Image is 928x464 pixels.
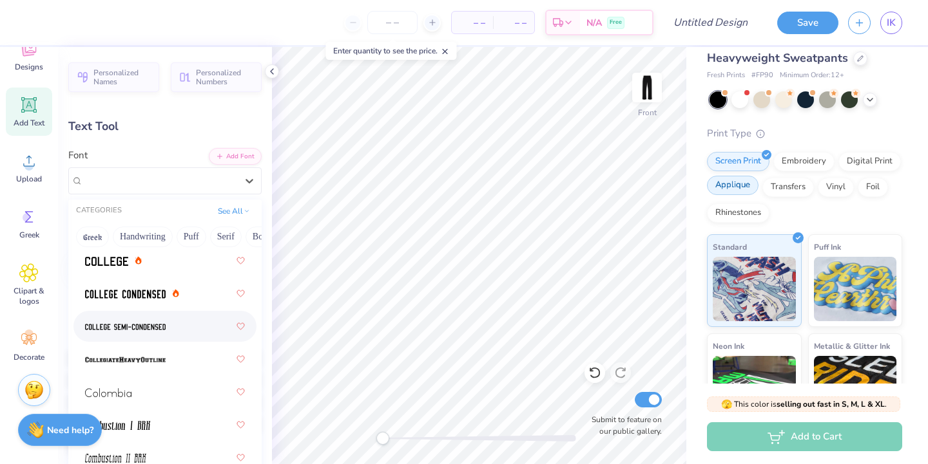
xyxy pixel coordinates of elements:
[838,152,901,171] div: Digital Print
[858,178,888,197] div: Foil
[459,16,485,30] span: – –
[19,230,39,240] span: Greek
[196,68,254,86] span: Personalized Numbers
[663,10,758,35] input: Untitled Design
[707,70,745,81] span: Fresh Prints
[47,424,93,436] strong: Need help?
[68,148,88,163] label: Font
[818,178,854,197] div: Vinyl
[707,176,759,195] div: Applique
[814,339,890,353] span: Metallic & Glitter Ink
[68,62,159,92] button: Personalized Names
[721,398,887,410] span: This color is .
[85,355,166,364] img: CollegiateHeavyOutline
[171,62,262,92] button: Personalized Numbers
[610,18,622,27] span: Free
[177,227,206,247] button: Puff
[713,356,796,420] img: Neon Ink
[780,70,844,81] span: Minimum Order: 12 +
[634,75,660,100] img: Front
[85,421,151,430] img: Combustion I BRK
[707,126,902,141] div: Print Type
[14,118,44,128] span: Add Text
[326,42,457,60] div: Enter quantity to see the price.
[707,152,769,171] div: Screen Print
[814,240,841,254] span: Puff Ink
[246,227,277,247] button: Bold
[880,12,902,34] a: IK
[8,286,50,306] span: Clipart & logos
[814,257,897,321] img: Puff Ink
[501,16,527,30] span: – –
[93,68,151,86] span: Personalized Names
[85,290,166,299] img: College Condensed
[76,227,109,247] button: Greek
[214,205,254,218] button: See All
[76,205,122,216] div: CATEGORIES
[210,227,242,247] button: Serif
[814,356,897,420] img: Metallic & Glitter Ink
[713,257,796,321] img: Standard
[777,12,838,34] button: Save
[777,399,885,409] strong: selling out fast in S, M, L & XL
[15,62,43,72] span: Designs
[713,240,747,254] span: Standard
[887,15,896,30] span: IK
[85,322,166,331] img: College Semi-condensed
[721,398,732,411] span: 🫣
[68,118,262,135] div: Text Tool
[585,414,662,437] label: Submit to feature on our public gallery.
[14,352,44,362] span: Decorate
[85,257,128,266] img: College
[638,107,657,118] div: Front
[85,454,146,463] img: Combustion II BRK
[713,339,744,353] span: Neon Ink
[209,148,262,165] button: Add Font
[773,152,835,171] div: Embroidery
[586,16,602,30] span: N/A
[113,227,173,247] button: Handwriting
[85,388,131,397] img: Colombia
[367,11,418,34] input: – –
[762,178,814,197] div: Transfers
[376,432,389,445] div: Accessibility label
[707,203,769,223] div: Rhinestones
[751,70,773,81] span: # FP90
[16,174,42,184] span: Upload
